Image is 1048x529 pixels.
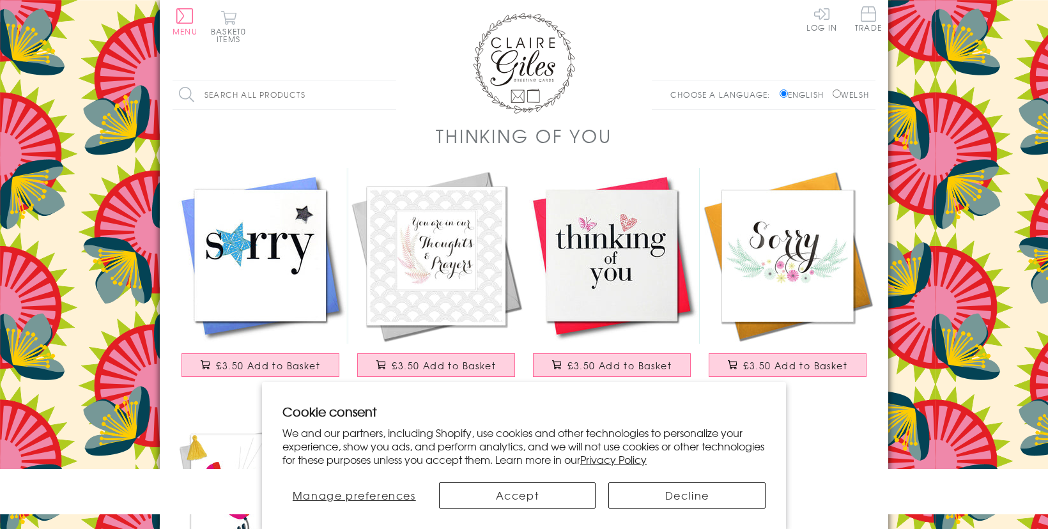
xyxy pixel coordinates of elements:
[855,6,882,34] a: Trade
[436,123,612,149] h1: Thinking of You
[383,80,396,109] input: Search
[439,482,596,509] button: Accept
[608,482,766,509] button: Decline
[806,6,837,31] a: Log In
[357,353,516,377] button: £3.50 Add to Basket
[670,89,777,100] p: Choose a language:
[580,452,647,467] a: Privacy Policy
[524,168,700,390] a: Sympathy, Sorry, Thinking of you Card, Heart, fabric butterfly Embellished £3.50 Add to Basket
[173,168,348,344] img: Sympathy, Sorry, Thinking of you Card, Blue Star, Embellished with a padded star
[173,80,396,109] input: Search all products
[700,168,875,344] img: Sympathy, Sorry, Thinking of you Card, Flowers, Sorry
[709,353,867,377] button: £3.50 Add to Basket
[173,26,197,37] span: Menu
[217,26,246,45] span: 0 items
[780,89,830,100] label: English
[173,168,348,390] a: Sympathy, Sorry, Thinking of you Card, Blue Star, Embellished with a padded star £3.50 Add to Basket
[216,359,320,372] span: £3.50 Add to Basket
[392,359,496,372] span: £3.50 Add to Basket
[282,482,426,509] button: Manage preferences
[567,359,672,372] span: £3.50 Add to Basket
[282,426,766,466] p: We and our partners, including Shopify, use cookies and other technologies to personalize your ex...
[173,8,197,35] button: Menu
[700,168,875,390] a: Sympathy, Sorry, Thinking of you Card, Flowers, Sorry £3.50 Add to Basket
[293,487,416,503] span: Manage preferences
[348,168,524,390] a: Sympathy, Sorry, Thinking of you Card, Fern Flowers, Thoughts & Prayers £3.50 Add to Basket
[211,10,246,43] button: Basket0 items
[855,6,882,31] span: Trade
[780,89,788,98] input: English
[743,359,847,372] span: £3.50 Add to Basket
[533,353,691,377] button: £3.50 Add to Basket
[524,168,700,344] img: Sympathy, Sorry, Thinking of you Card, Heart, fabric butterfly Embellished
[833,89,869,100] label: Welsh
[833,89,841,98] input: Welsh
[282,402,766,420] h2: Cookie consent
[181,353,340,377] button: £3.50 Add to Basket
[473,13,575,114] img: Claire Giles Greetings Cards
[348,168,524,344] img: Sympathy, Sorry, Thinking of you Card, Fern Flowers, Thoughts & Prayers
